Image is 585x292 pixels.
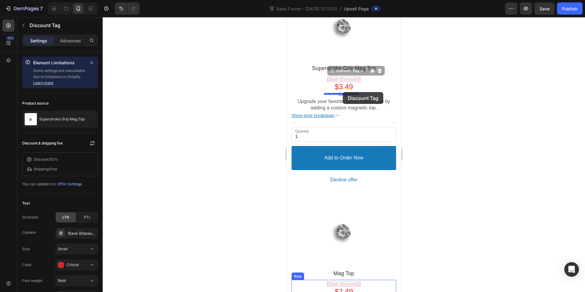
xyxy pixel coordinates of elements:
span: RTL [84,215,91,220]
p: Element Limitations [33,59,86,66]
span: Critical [66,262,79,267]
div: Direction [22,215,38,220]
div: (Save {Discount}) [68,231,96,236]
span: Free [49,167,57,171]
p: Shipping: [34,166,57,172]
p: Settings [30,37,47,44]
div: Size [22,246,30,252]
span: Small [58,247,68,251]
span: Sales Funnel - [DATE] 13:10:02 [275,5,339,12]
div: Publish [562,5,577,12]
div: Undo/Redo [115,2,140,15]
div: Color [22,262,32,268]
p: Discount Tag [30,22,95,29]
p: You can update it in [22,181,56,187]
button: Offer Settings [57,180,82,188]
p: Discount: [34,157,58,162]
button: Small [55,244,98,255]
span: / [340,5,342,12]
button: Bold [55,275,98,286]
div: Open Intercom Messenger [564,262,579,277]
p: Some settings are unavailable due to limitations in Shopify. [33,68,86,86]
div: 450 [6,36,15,41]
p: Discount & shipping fee [22,141,63,146]
span: Upsell Page [344,5,369,12]
span: Bold [58,278,66,283]
p: Superstroke Grip Mag Top [39,117,85,121]
span: Save [540,6,550,11]
p: 7 [40,5,43,12]
div: Content [22,230,36,235]
p: Advanced [60,37,81,44]
div: Text [22,201,30,206]
div: Font weight [22,278,42,283]
button: Save [534,2,555,15]
span: LTR [62,215,69,220]
button: 7 [2,2,45,15]
img: product feature img [25,113,37,125]
iframe: Design area [287,17,401,292]
div: Offer Settings [57,181,82,187]
span: 50% [50,157,58,162]
a: Learn more [33,80,53,85]
div: Product source [22,101,49,106]
button: Critical [55,259,98,270]
button: Publish [557,2,583,15]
